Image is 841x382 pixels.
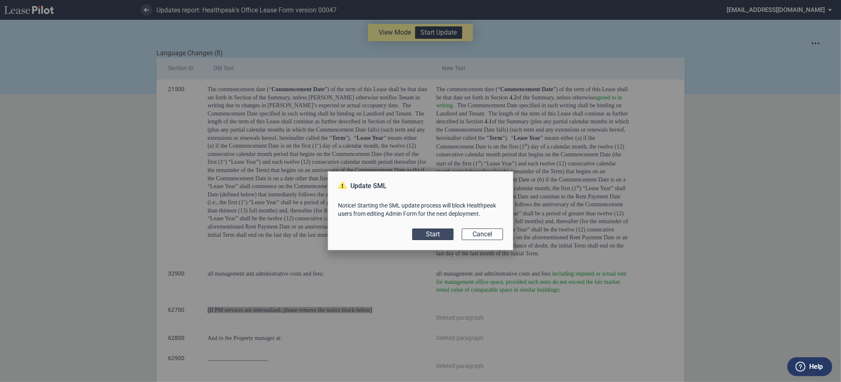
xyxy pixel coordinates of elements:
[338,182,503,191] p: Update SML
[462,229,503,240] button: Cancel
[809,361,823,372] label: Help
[328,171,513,250] md-dialog: Update SMLNotice! Starting ...
[412,229,454,240] button: Start
[338,201,503,218] p: Notice! Starting the SML update process will block Healthpeak users from editing Admin Form for t...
